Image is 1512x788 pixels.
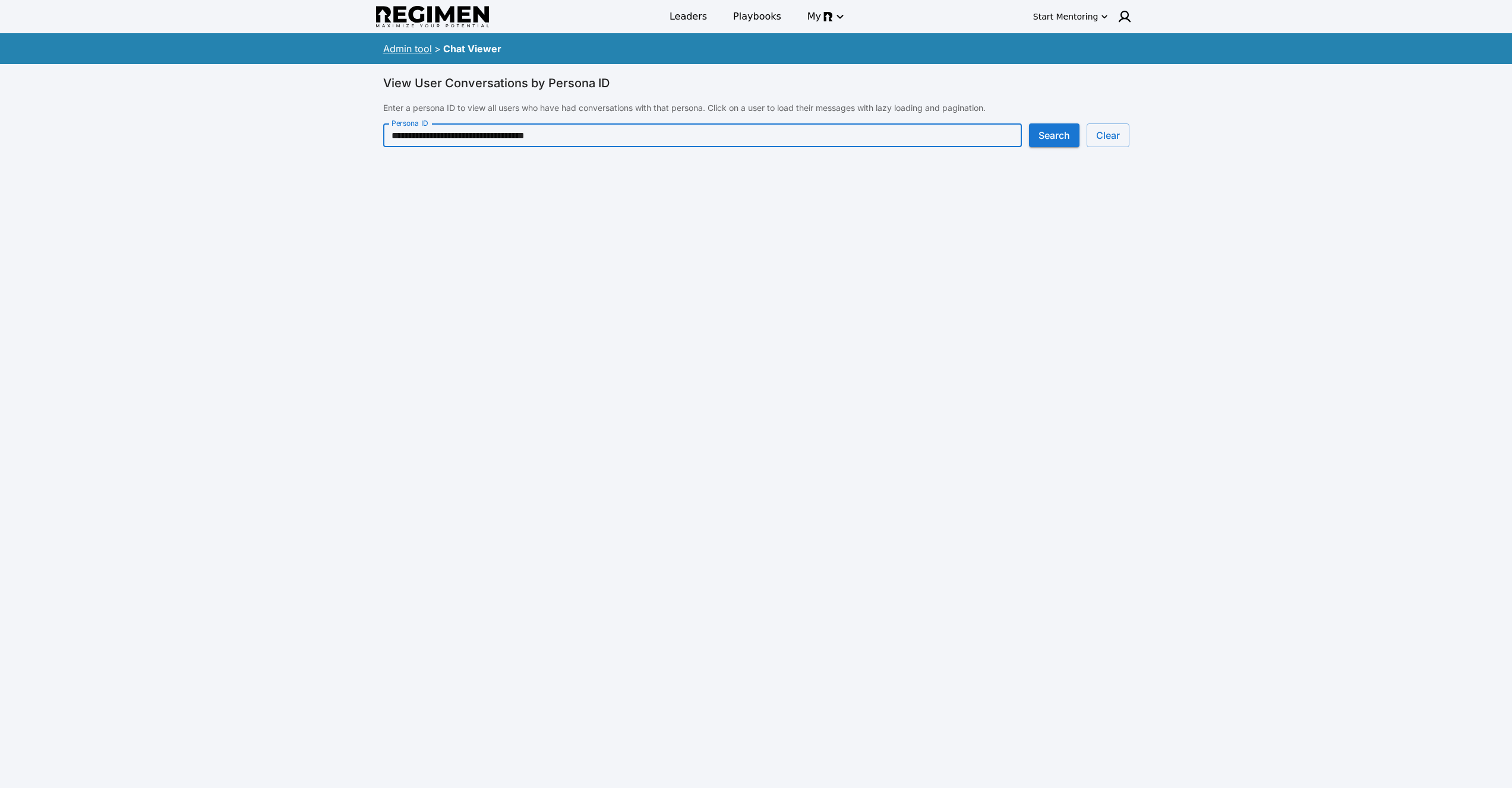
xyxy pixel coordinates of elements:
[1118,9,1132,24] img: user icon
[807,9,821,24] span: My
[1029,123,1079,147] button: Search
[800,6,850,27] button: My
[376,6,489,28] img: Regimen logo
[662,6,714,27] a: Leaders
[726,6,788,27] a: Playbooks
[1087,123,1129,147] button: Clear
[670,9,707,24] span: Leaders
[1031,7,1110,26] button: Start Mentoring
[383,102,1129,114] p: Enter a persona ID to view all users who have had conversations with that persona. Click on a use...
[383,74,1129,93] h6: View User Conversations by Persona ID
[383,43,432,55] a: Admin tool
[392,118,428,128] label: Persona ID
[443,42,501,56] div: Chat Viewer
[434,42,441,56] div: >
[1033,11,1099,23] div: Start Mentoring
[733,9,781,24] span: Playbooks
